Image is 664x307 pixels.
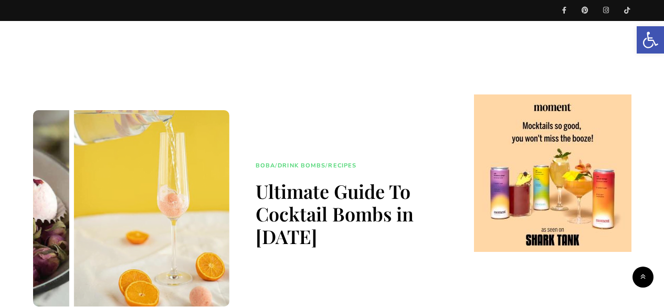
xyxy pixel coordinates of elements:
h1: Ultimate Guide To Cocktail Bombs in [DATE] [256,180,442,248]
a: Recipes [328,161,356,171]
a: Drink Bombs [278,161,325,171]
img: cshow.php [474,94,631,252]
div: / / [256,161,356,171]
a: Boba [256,161,275,171]
img: cocktail bombs [33,110,229,306]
